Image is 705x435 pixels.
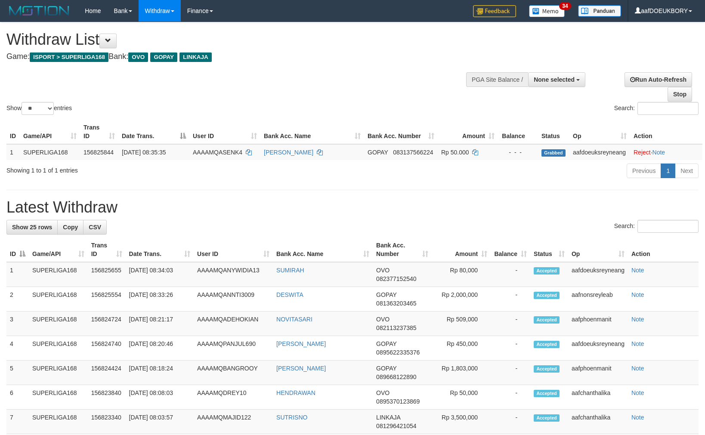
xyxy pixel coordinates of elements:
[194,262,273,287] td: AAAAMQANYWIDIA13
[88,410,126,434] td: 156823340
[6,52,461,61] h4: Game: Bank:
[376,267,390,274] span: OVO
[6,385,29,410] td: 6
[122,149,166,156] span: [DATE] 08:35:35
[538,120,569,144] th: Status
[6,312,29,336] td: 3
[128,52,148,62] span: OVO
[6,287,29,312] td: 2
[276,291,303,298] a: DESWITA
[631,414,644,421] a: Note
[126,361,194,385] td: [DATE] 08:18:24
[569,144,630,160] td: aafdoeuksreyneang
[376,398,420,405] span: Copy 0895370123869 to clipboard
[568,361,628,385] td: aafphoenmanit
[6,410,29,434] td: 7
[501,148,535,157] div: - - -
[376,340,396,347] span: GOPAY
[20,120,80,144] th: Game/API: activate to sort column ascending
[273,238,373,262] th: Bank Acc. Name: activate to sort column ascending
[80,120,118,144] th: Trans ID: activate to sort column ascending
[568,238,628,262] th: Op: activate to sort column ascending
[126,410,194,434] td: [DATE] 08:03:57
[534,341,560,348] span: Accepted
[29,312,88,336] td: SUPERLIGA168
[630,120,702,144] th: Action
[20,144,80,160] td: SUPERLIGA168
[491,361,530,385] td: -
[6,336,29,361] td: 4
[88,238,126,262] th: Trans ID: activate to sort column ascending
[559,2,571,10] span: 34
[194,336,273,361] td: AAAAMQPANJUL690
[126,238,194,262] th: Date Trans.: activate to sort column ascending
[6,120,20,144] th: ID
[568,385,628,410] td: aafchanthalika
[432,410,491,434] td: Rp 3,500,000
[498,120,538,144] th: Balance
[276,340,326,347] a: [PERSON_NAME]
[652,149,665,156] a: Note
[126,385,194,410] td: [DATE] 08:08:03
[376,373,416,380] span: Copy 089668122890 to clipboard
[29,361,88,385] td: SUPERLIGA168
[491,336,530,361] td: -
[6,262,29,287] td: 1
[88,262,126,287] td: 156825655
[625,72,692,87] a: Run Auto-Refresh
[631,267,644,274] a: Note
[661,164,675,178] a: 1
[22,102,54,115] select: Showentries
[466,72,528,87] div: PGA Site Balance /
[630,144,702,160] td: ·
[88,385,126,410] td: 156823840
[529,5,565,17] img: Button%20Memo.svg
[432,361,491,385] td: Rp 1,803,000
[568,336,628,361] td: aafdoeuksreyneang
[528,72,585,87] button: None selected
[6,199,699,216] h1: Latest Withdraw
[432,287,491,312] td: Rp 2,000,000
[534,267,560,275] span: Accepted
[530,238,568,262] th: Status: activate to sort column ascending
[628,238,699,262] th: Action
[534,390,560,397] span: Accepted
[438,120,498,144] th: Amount: activate to sort column ascending
[491,238,530,262] th: Balance: activate to sort column ascending
[88,287,126,312] td: 156825554
[534,292,560,299] span: Accepted
[491,287,530,312] td: -
[126,287,194,312] td: [DATE] 08:33:26
[193,149,242,156] span: AAAAMQASENK4
[637,102,699,115] input: Search:
[6,4,72,17] img: MOTION_logo.png
[534,365,560,373] span: Accepted
[376,275,416,282] span: Copy 082377152540 to clipboard
[376,324,416,331] span: Copy 082113237385 to clipboard
[29,262,88,287] td: SUPERLIGA168
[441,149,469,156] span: Rp 50.000
[432,262,491,287] td: Rp 80,000
[6,102,72,115] label: Show entries
[6,163,288,175] div: Showing 1 to 1 of 1 entries
[30,52,108,62] span: ISPORT > SUPERLIGA168
[29,287,88,312] td: SUPERLIGA168
[6,144,20,160] td: 1
[541,149,566,157] span: Grabbed
[29,385,88,410] td: SUPERLIGA168
[89,224,101,231] span: CSV
[88,361,126,385] td: 156824424
[29,238,88,262] th: Game/API: activate to sort column ascending
[631,340,644,347] a: Note
[376,423,416,429] span: Copy 081296421054 to clipboard
[126,312,194,336] td: [DATE] 08:21:17
[627,164,661,178] a: Previous
[194,410,273,434] td: AAAAMQMAJID122
[376,414,400,421] span: LINKAJA
[276,316,312,323] a: NOVITASARI
[376,316,390,323] span: OVO
[57,220,83,234] a: Copy
[6,31,461,48] h1: Withdraw List
[83,149,114,156] span: 156825844
[578,5,621,17] img: panduan.png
